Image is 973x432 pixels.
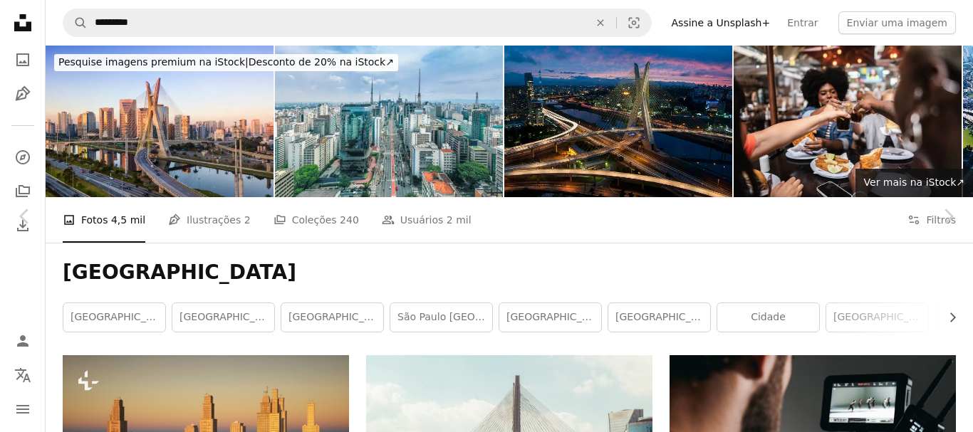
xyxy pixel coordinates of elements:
button: rolar lista para a direita [940,303,956,332]
form: Pesquise conteúdo visual em todo o site [63,9,652,37]
a: Explorar [9,143,37,172]
a: cidade [717,303,819,332]
button: Pesquisa visual [617,9,651,36]
a: Fotos [9,46,37,74]
a: [GEOGRAPHIC_DATA] [281,303,383,332]
a: [GEOGRAPHIC_DATA] [499,303,601,332]
span: 2 mil [447,212,472,228]
div: Desconto de 20% na iStock ↗ [54,54,398,71]
a: Assine a Unsplash+ [663,11,779,34]
a: Usuários 2 mil [382,197,472,243]
span: 2 [244,212,251,228]
a: Próximo [923,148,973,285]
a: Coleções 240 [274,197,359,243]
button: Idioma [9,361,37,389]
a: [GEOGRAPHIC_DATA] [63,303,165,332]
span: Pesquise imagens premium na iStock | [58,56,249,68]
img: São Paulo [46,46,274,197]
a: Pesquise imagens premium na iStock|Desconto de 20% na iStock↗ [46,46,407,80]
button: Filtros [907,197,956,243]
button: Menu [9,395,37,423]
img: High Angle View Of Buildings Against Sky In City [275,46,503,197]
a: [GEOGRAPHIC_DATA] [172,303,274,332]
a: [GEOGRAPHIC_DATA] [826,303,928,332]
a: Entrar [779,11,826,34]
a: Ver mais na iStock↗ [855,169,973,197]
button: Limpar [585,9,616,36]
button: Pesquise na Unsplash [63,9,88,36]
img: Octávio as férias de Oliveira ponte à noite em São Paulo, Brasil [504,46,732,197]
a: Entrar / Cadastrar-se [9,327,37,355]
h1: [GEOGRAPHIC_DATA] [63,260,956,285]
span: 240 [340,212,359,228]
button: Enviar uma imagem [838,11,956,34]
a: São Paulo [GEOGRAPHIC_DATA] [390,303,492,332]
a: [GEOGRAPHIC_DATA] [608,303,710,332]
span: Ver mais na iStock ↗ [864,177,964,188]
a: Ilustrações 2 [168,197,251,243]
a: Ilustrações [9,80,37,108]
img: Friends toasting at restaurant [734,46,962,197]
